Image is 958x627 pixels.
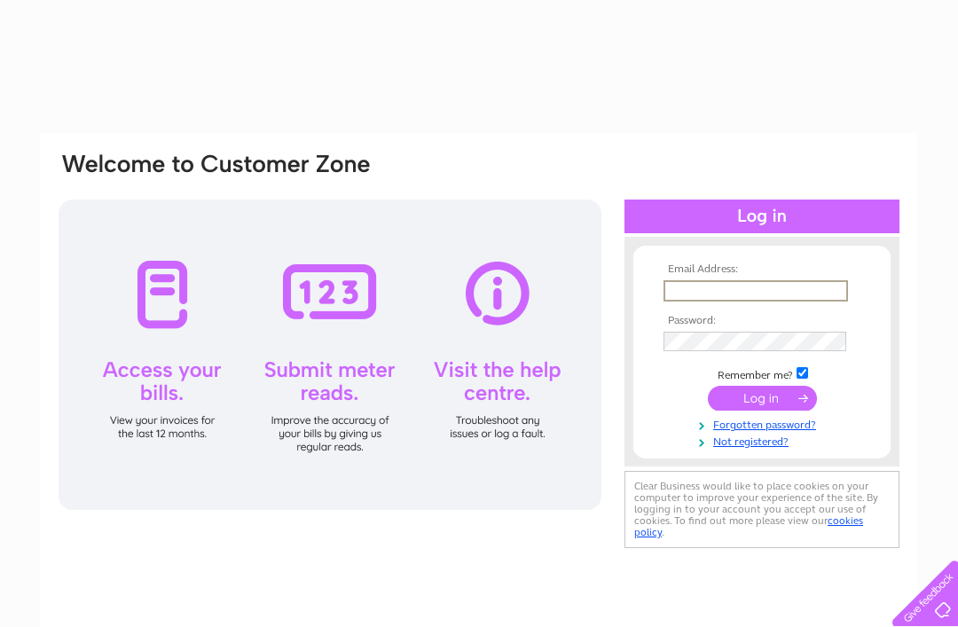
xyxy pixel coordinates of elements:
[708,386,817,411] input: Submit
[659,364,865,382] td: Remember me?
[659,263,865,276] th: Email Address:
[624,471,899,548] div: Clear Business would like to place cookies on your computer to improve your experience of the sit...
[664,432,865,449] a: Not registered?
[634,514,863,538] a: cookies policy
[659,315,865,327] th: Password:
[664,415,865,432] a: Forgotten password?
